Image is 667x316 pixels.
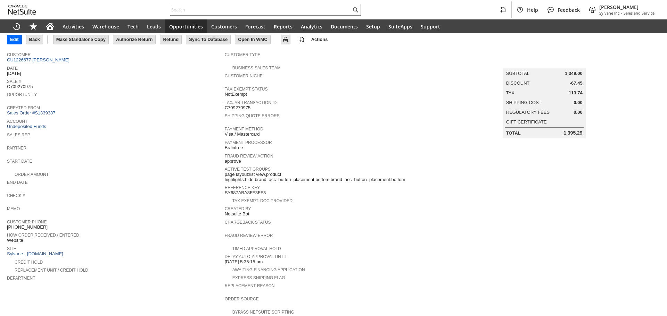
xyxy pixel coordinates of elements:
svg: logo [8,5,36,15]
a: Recent Records [8,19,25,33]
a: Tax Exempt. Doc Provided [232,198,293,203]
a: Account [7,119,27,124]
input: Print [281,35,290,44]
a: Gift Certificate [506,119,547,125]
a: Site [7,246,16,251]
a: Actions [308,37,331,42]
a: Active Test Groups [225,167,271,172]
a: Created By [225,206,251,211]
a: Discount [506,80,530,86]
span: Visa / Mastercard [225,131,260,137]
a: Sales Rep [7,133,30,137]
a: Sylvane - [DOMAIN_NAME] [7,251,65,256]
svg: Search [351,6,360,14]
span: [DATE] [7,71,21,76]
span: [PHONE_NUMBER] [7,224,48,230]
a: Home [42,19,58,33]
a: Start Date [7,159,32,164]
span: approve [225,159,241,164]
input: Back [26,35,43,44]
a: Timed Approval Hold [232,246,281,251]
span: [PERSON_NAME] [599,4,654,10]
input: Open In WMC [235,35,270,44]
span: - [621,10,622,16]
a: Tax Exempt Status [225,87,268,92]
a: End Date [7,180,28,185]
a: Date [7,66,18,71]
img: add-record.svg [297,35,306,44]
a: Check # [7,193,25,198]
a: Opportunity [7,92,37,97]
input: Search [170,6,351,14]
svg: Recent Records [13,22,21,31]
span: Customers [211,23,237,30]
a: Created From [7,105,40,110]
span: NotExempt [225,92,247,97]
a: Shipping Cost [506,100,542,105]
a: Awaiting Financing Application [232,267,305,272]
a: Forecast [241,19,270,33]
a: Fraud Review Error [225,233,273,238]
a: Activities [58,19,88,33]
a: Documents [327,19,362,33]
span: C709270975 [225,105,250,111]
a: How Order Received / Entered [7,233,79,238]
a: Department [7,276,35,281]
a: Shipping Quote Errors [225,113,280,118]
span: 0.00 [574,110,582,115]
a: Payment Method [225,127,263,131]
span: Warehouse [92,23,119,30]
span: SuiteApps [388,23,412,30]
caption: Summary [503,57,586,68]
a: Regulatory Fees [506,110,550,115]
a: Credit Hold [15,260,43,265]
a: Memo [7,206,20,211]
a: TaxJar Transaction ID [225,100,277,105]
a: Delay Auto-Approval Until [225,254,287,259]
span: Support [421,23,440,30]
span: page layout:list view,product highlights:hide,brand_acc_button_placement:bottom,brand_acc_button_... [225,172,439,182]
a: Subtotal [506,71,529,76]
span: Forecast [245,23,265,30]
a: Tech [123,19,143,33]
span: [DATE] 5:35:15 pm [225,259,263,265]
span: Feedback [558,7,580,13]
a: Reports [270,19,297,33]
a: Undeposited Funds [7,124,46,129]
span: Activities [63,23,84,30]
a: Setup [362,19,384,33]
input: Edit [7,35,22,44]
input: Refund [160,35,181,44]
a: Replacement Unit / Credit Hold [15,268,88,273]
a: Analytics [297,19,327,33]
span: SY687ABA8FF3FF3 [225,190,266,196]
span: -67.45 [570,80,583,86]
span: Tech [127,23,139,30]
span: 0.00 [574,100,582,105]
a: Chargeback Status [225,220,271,225]
a: Business Sales Team [232,66,281,70]
a: Fraud Review Action [225,154,273,159]
a: Order Amount [15,172,49,177]
span: Opportunities [169,23,203,30]
a: Leads [143,19,165,33]
a: Opportunities [165,19,207,33]
a: Warehouse [88,19,123,33]
a: Tax [506,90,514,95]
span: Setup [366,23,380,30]
a: Replacement reason [225,283,275,288]
span: Braintree [225,145,243,151]
a: Customer Phone [7,220,47,224]
span: Netsuite Bot [225,211,249,217]
a: Customer Niche [225,74,263,78]
a: Customer Type [225,52,261,57]
svg: Shortcuts [29,22,38,31]
span: Sylvane Inc [599,10,619,16]
span: 1,395.29 [563,130,583,136]
a: Payment Processor [225,140,272,145]
span: Analytics [301,23,322,30]
input: Authorize Return [113,35,155,44]
span: C709270975 [7,84,33,89]
span: Website [7,238,23,243]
